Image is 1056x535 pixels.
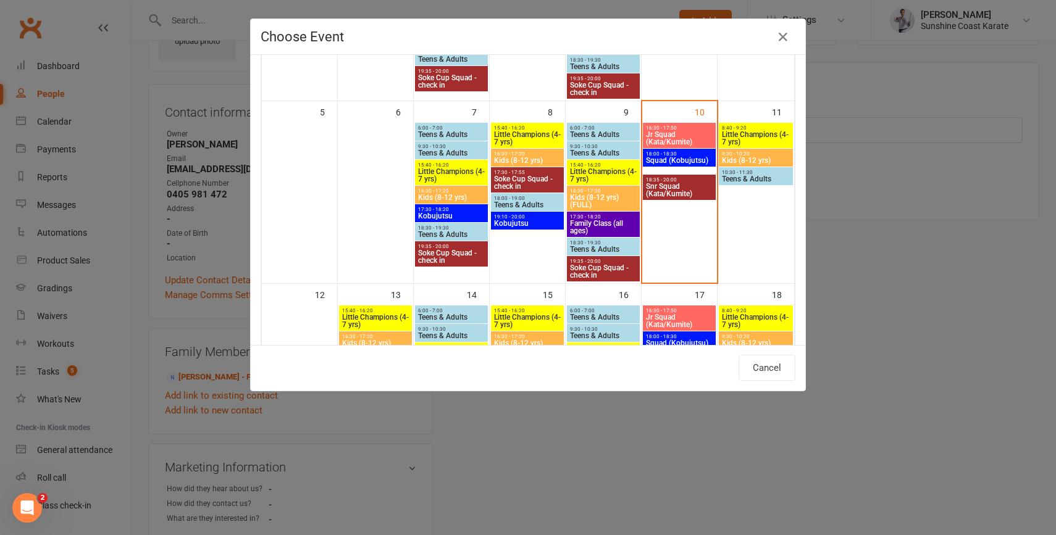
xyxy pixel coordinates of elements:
span: Family Class (all ages) [569,220,637,234]
span: 15:40 - 16:20 [493,125,561,131]
button: Cancel [739,355,795,381]
span: Teens & Adults [569,313,637,321]
h4: Choose Event [261,29,795,44]
span: 6:00 - 7:00 [569,308,637,313]
span: Teens & Adults [569,149,637,157]
span: 9:30 - 10:30 [417,326,485,332]
span: 18:00 - 18:30 [645,334,713,339]
span: Soke Cup Squad - check in [417,74,485,89]
span: Little Champions (4-7 yrs) [569,168,637,183]
span: 6:00 - 7:00 [417,125,485,131]
span: 16:30 - 17:50 [645,125,713,131]
div: 8 [548,101,565,122]
span: 9:30 - 10:30 [569,326,637,332]
span: 15:40 - 16:20 [417,345,485,350]
span: Little Champions (4-7 yrs) [417,168,485,183]
span: Little Champions (4-7 yrs) [721,131,790,146]
span: 10:30 - 11:30 [721,170,790,175]
span: 15:40 - 16:20 [569,345,637,350]
span: 6:00 - 7:00 [417,308,485,313]
span: 16:30 - 17:20 [493,334,561,339]
span: Snr Squad (Kata/Kumite) [645,183,713,197]
span: 2 [38,493,48,503]
div: 13 [391,284,413,304]
span: 16:30 - 17:50 [645,308,713,313]
span: Kobujutsu [493,220,561,227]
span: Soke Cup Squad - check in [417,249,485,264]
div: 9 [624,101,641,122]
span: 18:35 - 20:00 [645,177,713,183]
span: 17:30 - 17:55 [493,170,561,175]
div: 7 [472,101,489,122]
span: Little Champions (4-7 yrs) [493,313,561,328]
span: 17:30 - 18:20 [417,207,485,212]
span: Kids (8-12 yrs) [721,339,790,347]
span: 9:30 - 10:20 [721,151,790,157]
span: 19:35 - 20:00 [569,259,637,264]
span: Soke Cup Squad - check in [569,81,637,96]
span: Teens & Adults [569,246,637,253]
span: Teens & Adults [569,131,637,138]
div: 10 [695,101,717,122]
span: 8:40 - 9:20 [721,308,790,313]
span: Teens & Adults [417,56,485,63]
span: 15:40 - 16:20 [569,162,637,168]
div: 15 [543,284,565,304]
span: 6:00 - 7:00 [569,125,637,131]
span: Kids (8-12 yrs) [342,339,409,347]
span: Teens & Adults [569,332,637,339]
span: Teens & Adults [569,63,637,70]
span: Little Champions (4-7 yrs) [342,313,409,328]
span: Teens & Adults [417,149,485,157]
div: 11 [772,101,794,122]
span: 18:30 - 19:30 [417,225,485,231]
div: 16 [619,284,641,304]
span: 9:30 - 10:30 [569,144,637,149]
span: 18:00 - 18:30 [645,151,713,157]
span: 15:40 - 16:20 [493,308,561,313]
span: 19:35 - 20:00 [417,244,485,249]
span: Jr Squad (Kata/Kumite) [645,313,713,328]
span: Soke Cup Squad - check in [493,175,561,190]
span: 19:10 - 20:00 [493,214,561,220]
div: 5 [320,101,337,122]
span: Kids (8-12 yrs) [493,157,561,164]
span: 16:30 - 17:20 [417,188,485,194]
span: 9:30 - 10:20 [721,334,790,339]
iframe: Intercom live chat [12,493,42,523]
div: 14 [467,284,489,304]
button: Close [773,27,793,47]
span: 16:30 - 17:20 [569,188,637,194]
span: 16:30 - 17:20 [342,334,409,339]
div: 6 [396,101,413,122]
span: Kids (8-12 yrs) [417,194,485,201]
span: 19:35 - 20:00 [417,68,485,74]
span: 15:40 - 16:20 [342,308,409,313]
span: Teens & Adults [417,313,485,321]
span: Kids (8-12 yrs) (FULL) [569,194,637,209]
span: 18:30 - 19:30 [569,240,637,246]
span: 9:30 - 10:30 [417,144,485,149]
div: 12 [315,284,337,304]
span: Soke Cup Squad - check in [569,264,637,279]
span: Teens & Adults [417,332,485,339]
span: Squad (Kobujutsu) [645,339,713,347]
span: 16:30 - 17:20 [493,151,561,157]
span: Teens & Adults [417,231,485,238]
span: 17:30 - 18:20 [569,214,637,220]
span: Kobujutsu [417,212,485,220]
span: Teens & Adults [721,175,790,183]
div: 17 [695,284,717,304]
span: Little Champions (4-7 yrs) [721,313,790,328]
span: Squad (Kobujutsu) [645,157,713,164]
span: Teens & Adults [417,131,485,138]
span: 18:30 - 19:30 [569,57,637,63]
span: Jr Squad (Kata/Kumite) [645,131,713,146]
span: 8:40 - 9:20 [721,125,790,131]
span: Kids (8-12 yrs) [721,157,790,164]
span: Kids (8-12 yrs) [493,339,561,347]
span: Teens & Adults [493,201,561,209]
span: 15:40 - 16:20 [417,162,485,168]
span: 18:00 - 19:00 [493,196,561,201]
span: Little Champions (4-7 yrs) [493,131,561,146]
